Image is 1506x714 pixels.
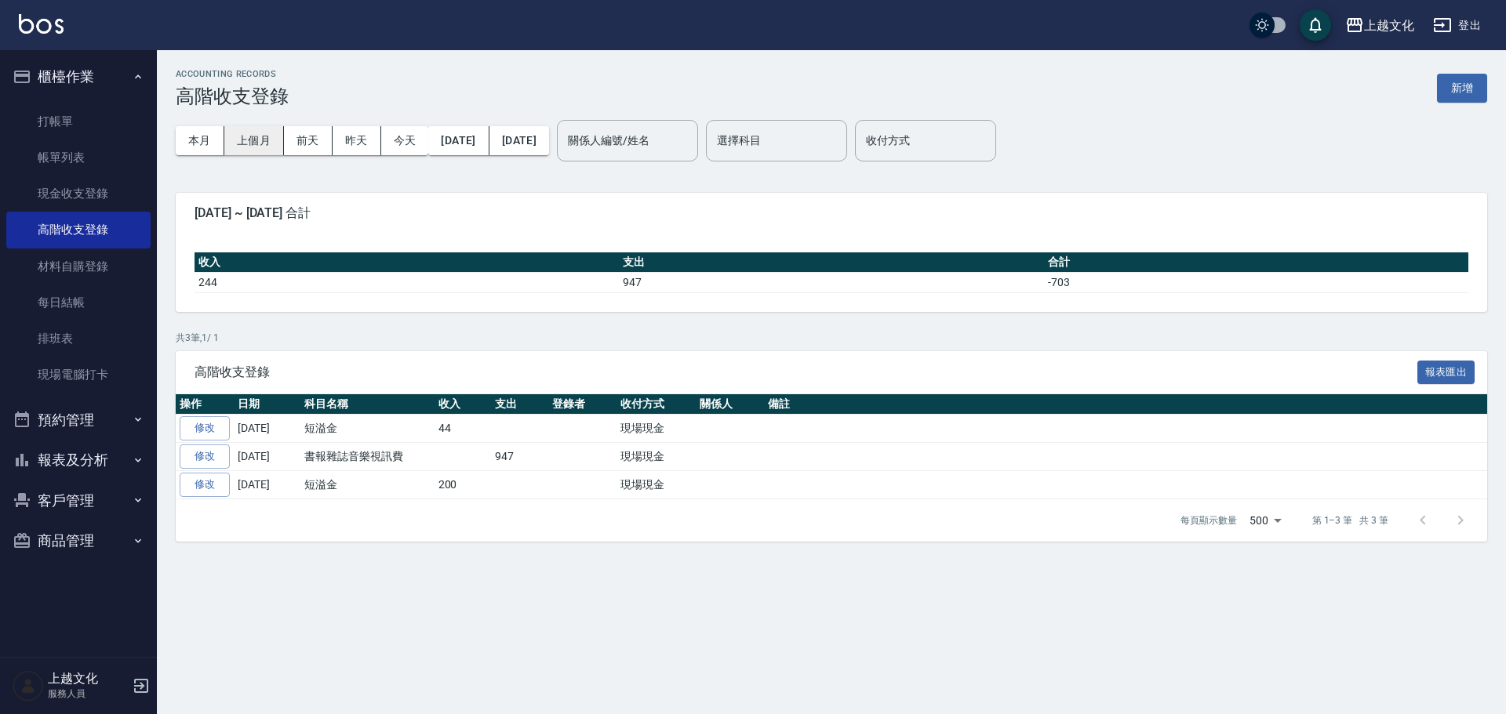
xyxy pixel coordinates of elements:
p: 第 1–3 筆 共 3 筆 [1312,513,1388,527]
td: 現場現金 [617,443,696,471]
td: 947 [619,272,1043,292]
td: 947 [491,443,548,471]
td: 短溢金 [300,415,435,443]
button: 今天 [381,126,429,155]
img: Person [13,670,44,701]
a: 現金收支登錄 [6,176,151,212]
th: 日期 [234,394,300,415]
a: 新增 [1437,80,1487,95]
button: 新增 [1437,74,1487,103]
img: Logo [19,14,64,34]
button: save [1300,9,1331,41]
th: 收入 [435,394,492,415]
button: 前天 [284,126,333,155]
button: [DATE] [428,126,489,155]
p: 服務人員 [48,687,128,701]
td: 44 [435,415,492,443]
th: 登錄者 [548,394,617,415]
span: [DATE] ~ [DATE] 合計 [195,205,1468,221]
a: 每日結帳 [6,285,151,321]
div: 上越文化 [1364,16,1414,35]
a: 現場電腦打卡 [6,357,151,393]
th: 支出 [619,252,1043,273]
td: -703 [1044,272,1468,292]
button: 昨天 [333,126,381,155]
button: 報表及分析 [6,440,151,480]
button: 上越文化 [1339,9,1421,42]
a: 材料自購登錄 [6,248,151,285]
td: 現場現金 [617,470,696,498]
button: 上個月 [224,126,284,155]
button: [DATE] [489,126,549,155]
th: 科目名稱 [300,394,435,415]
th: 收付方式 [617,394,696,415]
a: 修改 [180,416,230,440]
button: 登出 [1427,11,1487,40]
span: 高階收支登錄 [195,364,1417,380]
p: 共 3 筆, 1 / 1 [176,331,1487,345]
th: 備註 [764,394,1487,415]
a: 打帳單 [6,103,151,140]
a: 排班表 [6,321,151,357]
td: 短溢金 [300,470,435,498]
th: 操作 [176,394,234,415]
button: 本月 [176,126,224,155]
a: 修改 [180,473,230,497]
a: 報表匯出 [1417,364,1475,379]
a: 帳單列表 [6,140,151,176]
button: 預約管理 [6,400,151,440]
td: 現場現金 [617,415,696,443]
p: 每頁顯示數量 [1180,513,1237,527]
td: 244 [195,272,619,292]
a: 修改 [180,444,230,469]
th: 關係人 [696,394,764,415]
td: [DATE] [234,470,300,498]
td: 200 [435,470,492,498]
a: 高階收支登錄 [6,212,151,248]
th: 收入 [195,252,619,273]
h5: 上越文化 [48,671,128,687]
th: 支出 [491,394,548,415]
h2: ACCOUNTING RECORDS [176,69,289,79]
td: [DATE] [234,415,300,443]
button: 櫃檯作業 [6,56,151,97]
div: 500 [1243,499,1287,542]
th: 合計 [1044,252,1468,273]
h3: 高階收支登錄 [176,85,289,107]
button: 商品管理 [6,520,151,561]
td: 書報雜誌音樂視訊費 [300,443,435,471]
button: 報表匯出 [1417,361,1475,385]
button: 客戶管理 [6,480,151,521]
td: [DATE] [234,443,300,471]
